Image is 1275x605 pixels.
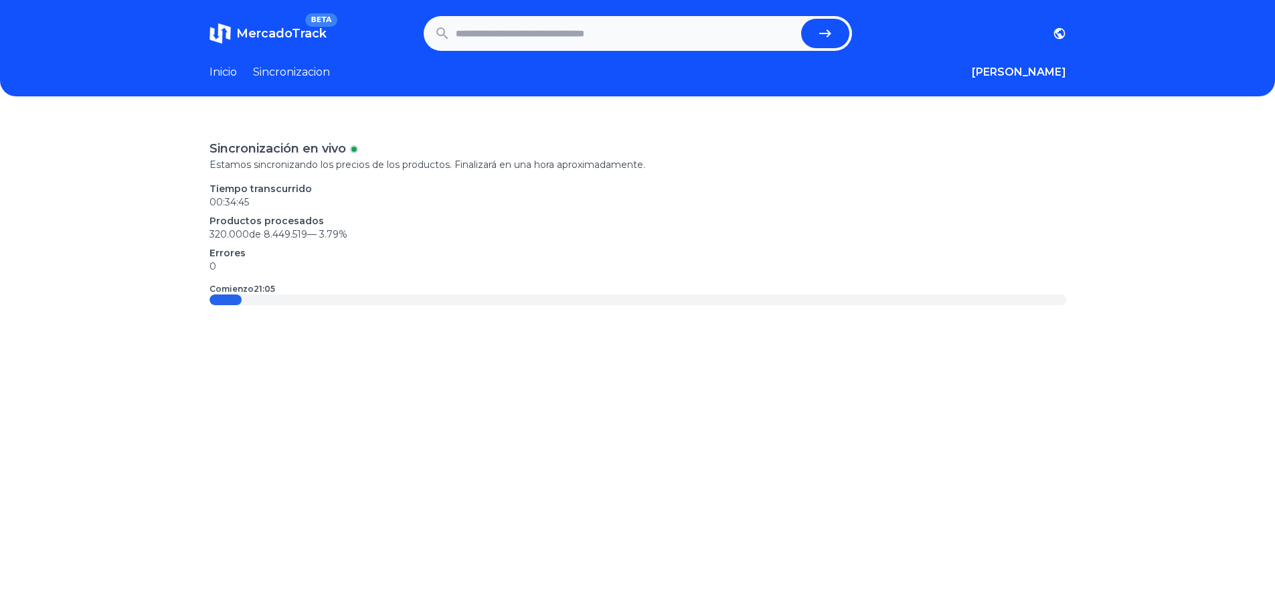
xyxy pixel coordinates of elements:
a: MercadoTrackBETA [209,23,327,44]
button: [PERSON_NAME] [972,64,1066,80]
span: MercadoTrack [236,26,327,41]
img: MercadoTrack [209,23,231,44]
p: Comienzo [209,284,275,294]
p: Sincronización en vivo [209,139,346,158]
span: 3.79 % [319,228,347,240]
p: Productos procesados [209,214,1066,228]
time: 21:05 [254,284,275,294]
a: Inicio [209,64,237,80]
p: 0 [209,260,1066,273]
span: BETA [305,13,337,27]
p: Estamos sincronizando los precios de los productos. Finalizará en una hora aproximadamente. [209,158,1066,171]
p: 320.000 de 8.449.519 — [209,228,1066,241]
p: Tiempo transcurrido [209,182,1066,195]
p: Errores [209,246,1066,260]
time: 00:34:45 [209,196,249,208]
a: Sincronizacion [253,64,330,80]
